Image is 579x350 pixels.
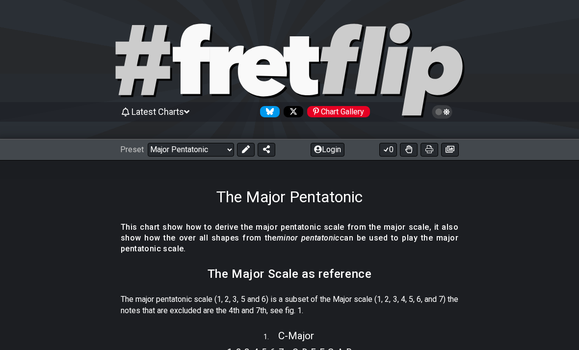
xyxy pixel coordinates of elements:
button: Toggle Dexterity for all fretkits [400,143,418,157]
button: Create image [441,143,459,157]
button: Print [421,143,438,157]
button: 0 [379,143,397,157]
span: Latest Charts [132,107,184,117]
button: Edit Preset [237,143,255,157]
h4: This chart show how to derive the major pentatonic scale from the major scale, it also show how t... [121,222,458,255]
div: Chart Gallery [307,106,370,117]
select: Preset [148,143,234,157]
button: Login [311,143,344,157]
span: Preset [120,145,144,154]
em: minor pentatonic [277,233,340,242]
p: The major pentatonic scale (1, 2, 3, 5 and 6) is a subset of the Major scale (1, 2, 3, 4, 5, 6, a... [121,294,458,316]
a: Follow #fretflip at Bluesky [256,106,280,117]
a: Follow #fretflip at X [280,106,303,117]
h2: The Major Scale as reference [208,269,372,279]
a: #fretflip at Pinterest [303,106,370,117]
h1: The Major Pentatonic [216,188,363,206]
span: Toggle light / dark theme [437,108,448,116]
span: C - Major [278,330,314,342]
span: 1 . [263,332,278,343]
button: Share Preset [258,143,275,157]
